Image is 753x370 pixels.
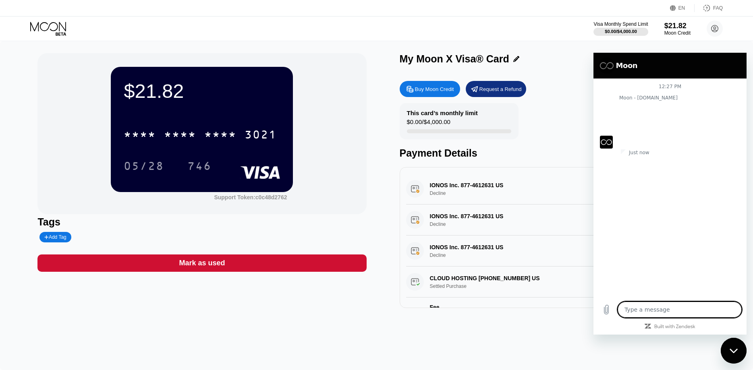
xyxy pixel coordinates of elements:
div: 05/28 [124,161,164,174]
div: EN [678,5,685,11]
div: Add Tag [39,232,71,242]
iframe: Messaging window [593,53,747,335]
iframe: Button to launch messaging window, conversation in progress [721,338,747,364]
div: Visa Monthly Spend Limit$0.00/$4,000.00 [593,21,648,36]
div: Request a Refund [466,81,526,97]
div: Mark as used [37,254,366,272]
div: My Moon X Visa® Card [400,53,509,65]
div: Add Tag [44,234,66,240]
div: $21.82 [664,22,691,30]
div: Payment Details [400,147,728,159]
div: $21.82 [124,80,280,102]
div: 05/28 [118,156,170,176]
div: $0.00 / $4,000.00 [605,29,637,34]
div: Buy Moon Credit [415,86,454,93]
div: 746 [187,161,212,174]
div: FAQ [713,5,723,11]
div: Moon Credit [664,30,691,36]
div: Fee [430,304,486,310]
div: Mark as used [179,258,225,268]
div: Support Token:c0c48d2762 [214,194,287,201]
div: EN [670,4,695,12]
div: Request a Refund [479,86,522,93]
div: Buy Moon Credit [400,81,460,97]
div: Visa Monthly Spend Limit [593,21,648,27]
div: FAQ [695,4,723,12]
div: Support Token: c0c48d2762 [214,194,287,201]
div: Tags [37,216,366,228]
div: FeeA 1.00% fee (minimum of $1.00) is charged on all transactions$1.00[DATE] 2:41 PM [406,298,722,336]
div: $21.82Moon Credit [664,22,691,36]
div: 3021 [245,129,277,142]
div: This card’s monthly limit [407,110,478,116]
div: 746 [181,156,218,176]
div: $0.00 / $4,000.00 [407,118,450,129]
